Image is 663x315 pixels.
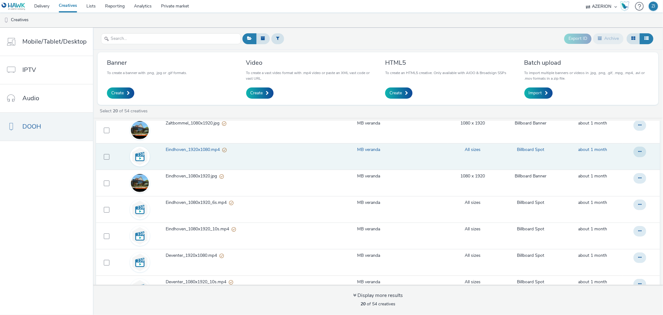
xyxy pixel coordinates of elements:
span: Eindhoven_1080x1920_6s.mp4 [166,200,229,206]
span: Deventer_1920x1080.mp4 [166,252,219,259]
p: To create a banner with .png, .jpg or .gif formats. [107,70,187,76]
div: Partially valid [232,226,236,233]
p: To create an HTML5 creative. Only available with AIOO & Broadsign SSPs [385,70,506,76]
a: Billboard Spot [517,252,544,259]
span: IPTV [22,65,36,74]
button: Table [640,33,653,44]
a: Import [524,87,553,99]
a: All sizes [465,226,481,232]
span: Create [111,90,124,96]
a: Billboard Spot [517,226,544,232]
img: 8b270402-adda-4836-a325-947ef781f884.jpg [131,114,149,146]
h3: HTML5 [385,59,506,67]
a: All sizes [465,279,481,285]
a: MB veranda [357,279,380,285]
a: Zaltbommel_1080x1920.jpgPartially valid [166,120,289,129]
h3: Banner [107,59,187,67]
img: video.svg [131,253,149,271]
a: 15 August 2025, 16:03 [578,173,607,179]
a: 1080 x 1920 [461,173,485,179]
input: Search... [101,33,241,44]
span: about 1 month [578,252,607,258]
a: 1080 x 1920 [461,120,485,126]
span: DOOH [22,122,41,131]
span: about 1 month [578,200,607,205]
h3: Batch upload [524,59,649,67]
span: Zaltbommel_1080x1920.jpg [166,120,222,126]
span: Create [389,90,402,96]
a: All sizes [465,147,481,153]
a: Billboard Spot [517,147,544,153]
div: Partially valid [222,147,227,153]
div: Partially valid [219,252,224,259]
a: MB veranda [357,200,380,206]
a: Create [246,87,274,99]
a: Deventer_1920x1080.mp4Partially valid [166,252,289,262]
div: Partially valid [222,120,226,127]
a: Billboard Spot [517,279,544,285]
strong: 20 [361,301,366,307]
span: Eindhoven_1080x1920.jpg [166,173,219,179]
div: Display more results [353,292,403,299]
span: Mobile/Tablet/Desktop [22,37,87,46]
a: Eindhoven_1080x1920.jpgPartially valid [166,173,289,182]
a: Hawk Academy [620,1,632,11]
span: about 1 month [578,147,607,153]
span: about 1 month [578,226,607,232]
a: Eindhoven_1080x1920_10s.mp4Partially valid [166,226,289,235]
a: All sizes [465,252,481,259]
a: MB veranda [357,226,380,232]
a: 15 August 2025, 16:03 [578,279,607,285]
a: 15 August 2025, 16:03 [578,200,607,206]
button: Archive [593,33,624,44]
img: dooh [3,17,9,23]
p: To create a vast video format with .mp4 video or paste an XML vast code or vast URL. [246,70,371,81]
a: 15 August 2025, 16:03 [578,252,607,259]
a: Select of 54 creatives [99,108,150,114]
span: Import [529,90,542,96]
span: of 54 creatives [361,301,395,307]
h3: Video [246,59,371,67]
a: MB veranda [357,120,380,126]
a: Billboard Banner [515,173,546,179]
a: All sizes [465,200,481,206]
img: Hawk Academy [620,1,629,11]
span: about 1 month [578,173,607,179]
a: Billboard Spot [517,200,544,206]
span: Create [251,90,263,96]
span: Eindhoven_1920x1080.mp4 [166,147,222,153]
a: Billboard Banner [515,120,546,126]
span: about 1 month [578,120,607,126]
a: Deventer_1080x1920_10s.mp4Partially valid [166,279,289,288]
span: Audio [22,94,39,103]
button: Grid [627,33,640,44]
a: Create [107,87,134,99]
div: Partially valid [229,200,233,206]
a: MB veranda [357,147,380,153]
a: 15 August 2025, 16:04 [578,120,607,126]
a: Eindhoven_1080x1920_6s.mp4Partially valid [166,200,289,209]
img: video.svg [131,200,149,219]
img: video.svg [131,280,149,298]
a: Eindhoven_1920x1080.mp4Partially valid [166,147,289,156]
a: Create [385,87,412,99]
strong: 20 [113,108,118,114]
span: Eindhoven_1080x1920_10s.mp4 [166,226,232,232]
img: f46c0410-51ef-46dc-9742-0d5dd6fd604c.jpg [131,167,149,199]
p: To import multiple banners or videos in .jpg, .png, .gif, .mpg, .mp4, .avi or .mov formats in a z... [524,70,649,81]
a: 15 August 2025, 16:03 [578,226,607,232]
span: Deventer_1080x1920_10s.mp4 [166,279,229,285]
a: MB veranda [357,252,380,259]
a: 15 August 2025, 16:03 [578,147,607,153]
button: Export ID [564,34,592,44]
div: Partially valid [219,173,224,180]
img: undefined Logo [2,2,25,10]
